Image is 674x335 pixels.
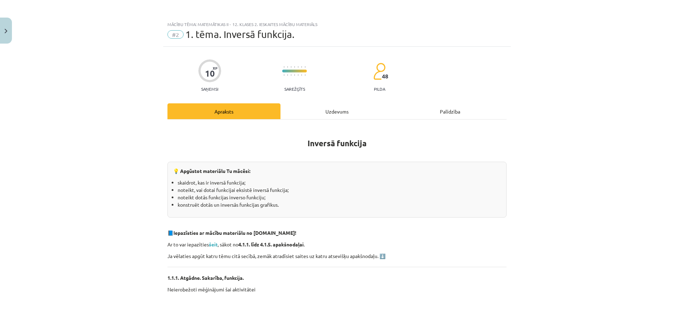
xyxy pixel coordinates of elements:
img: icon-short-line-57e1e144782c952c97e751825c79c345078a6d821885a25fce030b3d8c18986b.svg [301,74,302,76]
li: skaidrot, kas ir inversā funkcija; [178,179,501,186]
p: pilda [374,86,385,91]
img: icon-short-line-57e1e144782c952c97e751825c79c345078a6d821885a25fce030b3d8c18986b.svg [298,74,298,76]
img: icon-short-line-57e1e144782c952c97e751825c79c345078a6d821885a25fce030b3d8c18986b.svg [287,66,288,68]
img: icon-short-line-57e1e144782c952c97e751825c79c345078a6d821885a25fce030b3d8c18986b.svg [291,66,291,68]
strong: Iepazīsties ar mācību materiālu no [DOMAIN_NAME]! [173,230,296,236]
img: icon-short-line-57e1e144782c952c97e751825c79c345078a6d821885a25fce030b3d8c18986b.svg [305,66,305,68]
p: Neierobežoti mēģinājumi šai aktivitātei [167,286,507,293]
span: 1. tēma. Inversā funkcija. [185,28,295,40]
img: icon-short-line-57e1e144782c952c97e751825c79c345078a6d821885a25fce030b3d8c18986b.svg [287,74,288,76]
span: 48 [382,73,388,79]
a: šeit [209,241,218,247]
img: students-c634bb4e5e11cddfef0936a35e636f08e4e9abd3cc4e673bd6f9a4125e45ecb1.svg [373,63,385,80]
strong: 1.1.1. Atgādne. Sakarība, funkcija. [167,275,244,281]
span: XP [213,66,217,70]
p: Saņemsi [198,86,221,91]
img: icon-short-line-57e1e144782c952c97e751825c79c345078a6d821885a25fce030b3d8c18986b.svg [291,74,291,76]
img: icon-short-line-57e1e144782c952c97e751825c79c345078a6d821885a25fce030b3d8c18986b.svg [294,66,295,68]
div: Uzdevums [280,103,394,119]
li: noteikt, vai dotai funkcijai eksistē inversā funkcija; [178,186,501,194]
p: Ar to var iepazīties , sākot no . [167,241,507,248]
img: icon-short-line-57e1e144782c952c97e751825c79c345078a6d821885a25fce030b3d8c18986b.svg [294,74,295,76]
li: noteikt dotās funkcijas inverso funkciju; [178,194,501,201]
strong: 4.1.1. līdz 4.1.5. apakšnodaļai [238,241,304,247]
div: 10 [205,69,215,78]
span: #2 [167,30,184,39]
strong: 💡 Apgūstot materiālu Tu mācēsi: [173,168,250,174]
img: icon-short-line-57e1e144782c952c97e751825c79c345078a6d821885a25fce030b3d8c18986b.svg [298,66,298,68]
p: Ja vēlaties apgūt katru tēmu citā secībā, zemāk atradīsiet saites uz katru atsevišķu apakšnodaļu. ⬇️ [167,252,507,260]
img: icon-close-lesson-0947bae3869378f0d4975bcd49f059093ad1ed9edebbc8119c70593378902aed.svg [5,29,7,33]
div: Mācību tēma: Matemātikas ii - 12. klases 2. ieskaites mācību materiāls [167,22,507,27]
li: konstruēt dotās un inversās funkcijas grafikus. [178,201,501,208]
div: Apraksts [167,103,280,119]
img: icon-short-line-57e1e144782c952c97e751825c79c345078a6d821885a25fce030b3d8c18986b.svg [301,66,302,68]
img: icon-short-line-57e1e144782c952c97e751825c79c345078a6d821885a25fce030b3d8c18986b.svg [305,74,305,76]
div: Palīdzība [394,103,507,119]
strong: Inversā funkcija [308,138,366,148]
p: 📘 [167,229,507,237]
p: Sarežģīts [284,86,305,91]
